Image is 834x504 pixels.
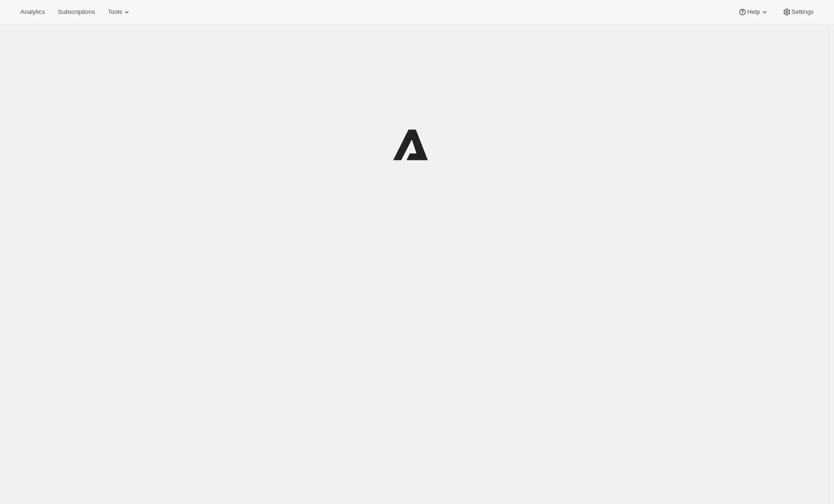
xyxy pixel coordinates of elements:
span: Help [747,8,760,16]
button: Analytics [15,6,50,18]
span: Settings [791,8,814,16]
button: Settings [777,6,819,18]
span: Tools [108,8,122,16]
button: Subscriptions [52,6,100,18]
span: Analytics [20,8,45,16]
span: Subscriptions [58,8,95,16]
button: Help [732,6,774,18]
button: Tools [102,6,137,18]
